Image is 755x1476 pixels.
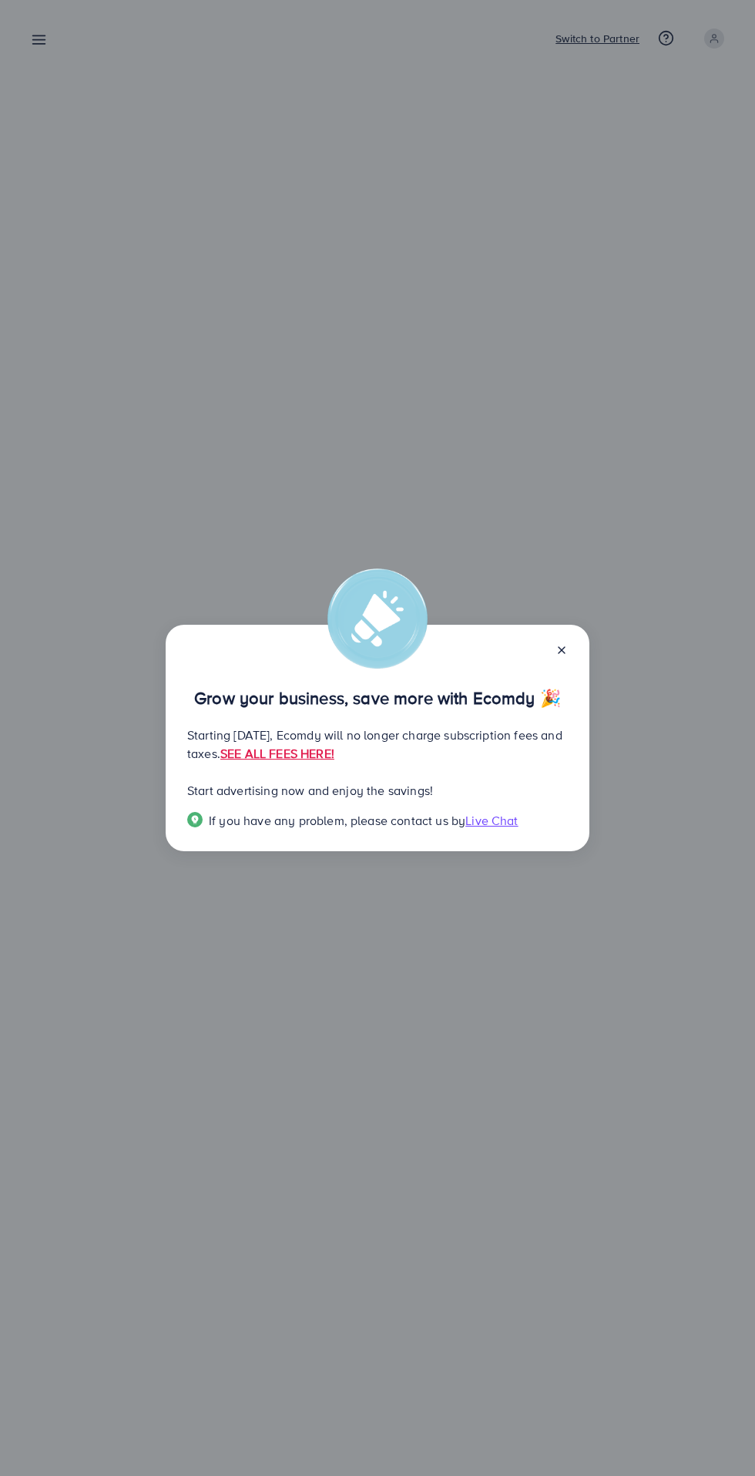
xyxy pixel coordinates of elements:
[187,726,568,763] p: Starting [DATE], Ecomdy will no longer charge subscription fees and taxes.
[465,812,518,829] span: Live Chat
[327,569,428,669] img: alert
[220,745,334,762] a: SEE ALL FEES HERE!
[187,781,568,800] p: Start advertising now and enjoy the savings!
[209,812,465,829] span: If you have any problem, please contact us by
[187,689,568,707] p: Grow your business, save more with Ecomdy 🎉
[187,812,203,827] img: Popup guide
